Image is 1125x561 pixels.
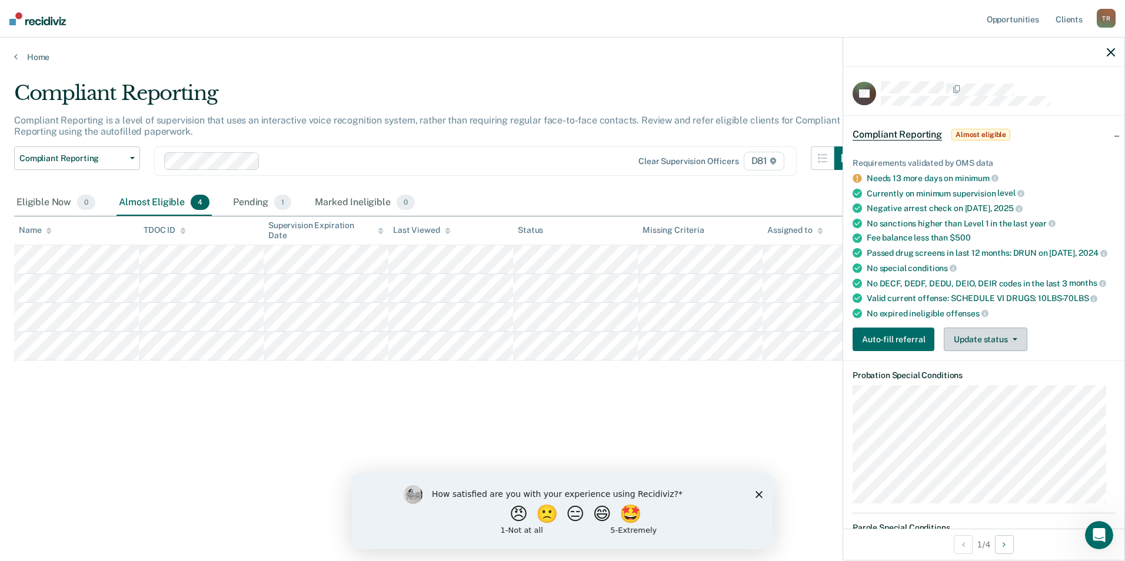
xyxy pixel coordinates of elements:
div: TDOC ID [144,225,186,235]
iframe: Survey by Kim from Recidiviz [352,473,773,549]
button: Next Opportunity [995,535,1014,554]
button: Update status [944,328,1027,351]
button: Auto-fill referral [853,328,934,351]
div: Almost Eligible [117,190,212,216]
div: 1 / 4 [843,529,1124,560]
span: 4 [191,195,209,210]
span: offenses [946,309,988,318]
span: 2024 [1079,248,1107,258]
div: Compliant ReportingAlmost eligible [843,116,1124,153]
a: Navigate to form link [853,328,939,351]
div: Status [518,225,543,235]
div: No DECF, DEDF, DEDU, DEIO, DEIR codes in the last 3 [867,278,1115,289]
div: Last Viewed [393,225,450,235]
span: 2025 [994,203,1022,213]
div: Name [19,225,52,235]
span: year [1030,219,1056,228]
dt: Parole Special Conditions [853,523,1115,533]
a: Home [14,52,1111,62]
div: Clear supervision officers [638,156,738,166]
div: Requirements validated by OMS data [853,158,1115,168]
button: Previous Opportunity [954,535,973,554]
span: level [997,188,1024,198]
span: Compliant Reporting [853,129,942,141]
div: Passed drug screens in last 12 months: DRUN on [DATE], [867,248,1115,258]
dt: Probation Special Conditions [853,370,1115,380]
div: Fee balance less than [867,233,1115,243]
div: Pending [231,190,294,216]
span: D81 [744,152,784,171]
span: Almost eligible [951,129,1010,141]
span: $500 [950,233,970,242]
span: 0 [77,195,95,210]
div: Supervision Expiration Date [268,221,384,241]
div: Negative arrest check on [DATE], [867,203,1115,213]
span: conditions [908,263,956,273]
div: Compliant Reporting [14,81,858,115]
div: Marked Ineligible [312,190,417,216]
div: T R [1097,9,1116,28]
span: 0 [397,195,415,210]
img: Recidiviz [9,12,66,25]
div: No special [867,263,1115,273]
div: Eligible Now [14,190,98,216]
div: Assigned to [767,225,823,235]
div: Currently on minimum supervision [867,188,1115,199]
div: Missing Criteria [643,225,704,235]
span: Compliant Reporting [19,153,125,163]
span: 10LBS-70LBS [1038,293,1097,303]
iframe: Intercom live chat [1085,521,1113,549]
div: No sanctions higher than Level 1 in the last [867,218,1115,229]
span: months [1069,278,1106,288]
div: No expired ineligible [867,308,1115,319]
p: Compliant Reporting is a level of supervision that uses an interactive voice recognition system, ... [14,115,840,137]
div: Valid current offense: SCHEDULE VI DRUGS: [867,293,1115,303]
span: 1 [274,195,291,210]
a: Needs 13 more days on minimum [867,173,990,183]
